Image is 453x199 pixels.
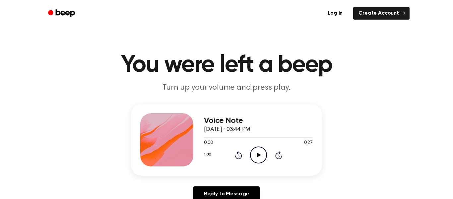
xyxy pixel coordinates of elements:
h1: You were left a beep [57,53,396,77]
a: Beep [43,7,81,20]
button: 1.0x [204,149,211,160]
a: Log in [321,6,349,21]
h3: Voice Note [204,116,313,125]
span: 0:27 [304,140,313,147]
span: [DATE] · 03:44 PM [204,127,250,133]
span: 0:00 [204,140,213,147]
p: Turn up your volume and press play. [99,82,354,93]
a: Create Account [353,7,410,20]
